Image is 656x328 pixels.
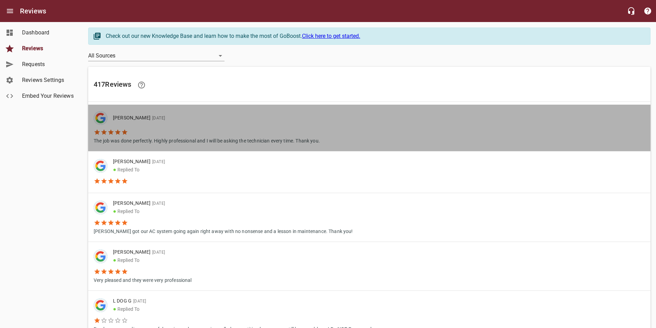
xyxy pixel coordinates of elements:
button: Live Chat [623,3,639,19]
span: Dashboard [22,29,74,37]
button: Support Portal [639,3,656,19]
span: Embed Your Reviews [22,92,74,100]
p: Replied To [113,256,186,264]
p: Very pleased and they were very professional [94,275,192,284]
p: [PERSON_NAME] [113,114,314,122]
a: [PERSON_NAME][DATE]●Replied ToVery pleased and they were very professional [88,242,650,290]
p: Replied To [113,305,366,313]
span: Reviews Settings [22,76,74,84]
img: google-dark.png [94,159,107,173]
span: Requests [22,60,74,68]
img: google-dark.png [94,111,107,125]
p: [PERSON_NAME] [113,158,165,166]
span: ● [113,257,116,263]
p: Replied To [113,207,347,215]
button: Open drawer [2,3,18,19]
a: [PERSON_NAME][DATE]●Replied To[PERSON_NAME] got our AC system going again right away with no nons... [88,193,650,242]
div: Google [94,250,107,263]
p: L DOG G [113,297,366,305]
div: All Sources [88,50,225,61]
span: [DATE] [150,250,165,255]
div: Google [94,111,107,125]
a: [PERSON_NAME][DATE]●Replied To [88,151,650,193]
p: The job was done perfectly. Highly professional and I will be asking the technician every time. T... [94,136,320,145]
span: [DATE] [150,159,165,164]
p: [PERSON_NAME] [113,200,347,207]
div: Google [94,298,107,312]
span: ● [113,166,116,173]
img: google-dark.png [94,298,107,312]
div: Google [94,201,107,214]
h6: 417 Review s [94,77,645,93]
span: [DATE] [150,201,165,206]
span: [DATE] [150,116,165,120]
img: google-dark.png [94,250,107,263]
p: [PERSON_NAME] [113,248,186,256]
p: Replied To [113,166,165,174]
a: Click here to get started. [302,33,360,39]
span: ● [113,208,116,214]
div: Check out our new Knowledge Base and learn how to make the most of GoBoost. [106,32,643,40]
p: [PERSON_NAME] got our AC system going again right away with no nonsense and a lesson in maintenan... [94,226,353,235]
span: Reviews [22,44,74,53]
a: Learn facts about why reviews are important [133,77,150,93]
img: google-dark.png [94,201,107,214]
a: [PERSON_NAME][DATE]The job was done perfectly. Highly professional and I will be asking the techn... [88,105,650,151]
span: ● [113,306,116,312]
div: Google [94,159,107,173]
span: [DATE] [132,299,146,304]
h6: Reviews [20,6,46,17]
